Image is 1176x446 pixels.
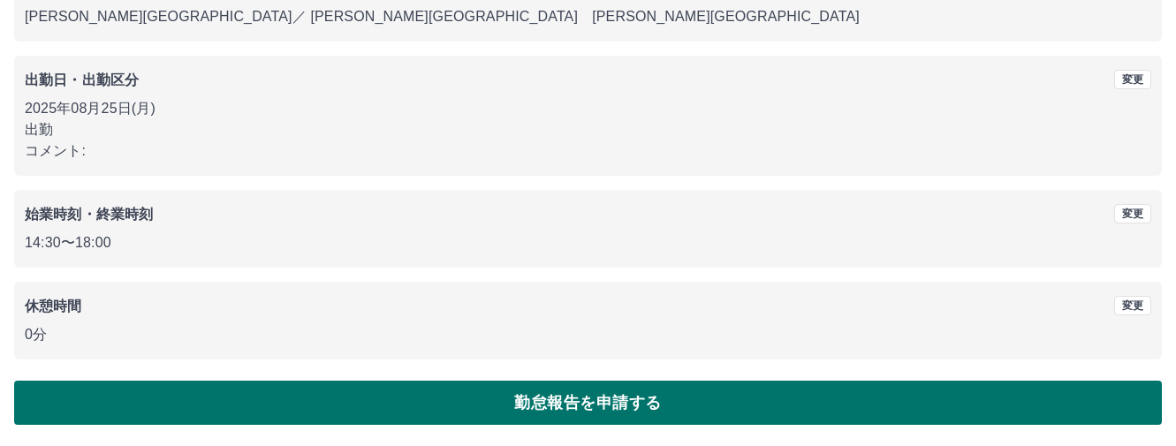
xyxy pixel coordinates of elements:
b: 出勤日・出勤区分 [25,72,139,87]
button: 変更 [1114,296,1151,315]
p: 出勤 [25,119,1151,140]
p: 0分 [25,324,1151,345]
button: 変更 [1114,204,1151,223]
button: 勤怠報告を申請する [14,381,1162,425]
b: 休憩時間 [25,299,82,314]
p: 2025年08月25日(月) [25,98,1151,119]
p: コメント: [25,140,1151,162]
button: 変更 [1114,70,1151,89]
p: 14:30 〜 18:00 [25,232,1151,253]
b: 始業時刻・終業時刻 [25,207,153,222]
p: [PERSON_NAME][GEOGRAPHIC_DATA] ／ [PERSON_NAME][GEOGRAPHIC_DATA] [PERSON_NAME][GEOGRAPHIC_DATA] [25,6,1151,27]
